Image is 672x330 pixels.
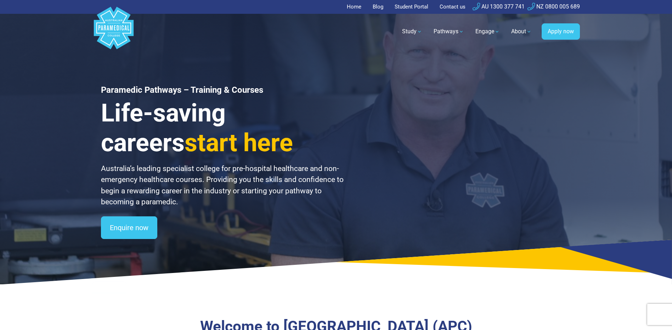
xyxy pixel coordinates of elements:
[101,85,345,95] h1: Paramedic Pathways – Training & Courses
[398,22,427,41] a: Study
[527,3,580,10] a: NZ 0800 005 689
[507,22,536,41] a: About
[429,22,468,41] a: Pathways
[101,163,345,208] p: Australia’s leading specialist college for pre-hospital healthcare and non-emergency healthcare c...
[542,23,580,40] a: Apply now
[471,22,504,41] a: Engage
[92,14,135,50] a: Australian Paramedical College
[101,216,157,239] a: Enquire now
[101,98,345,158] h3: Life-saving careers
[473,3,525,10] a: AU 1300 377 741
[185,128,293,157] span: start here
